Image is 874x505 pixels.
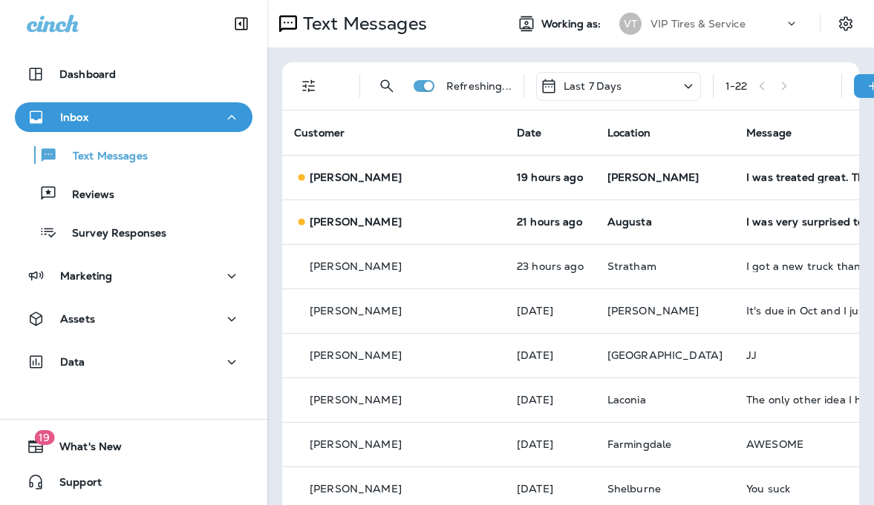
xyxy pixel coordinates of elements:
[607,171,699,184] span: [PERSON_NAME]
[372,71,402,101] button: Search Messages
[607,482,661,495] span: Shelburne
[517,260,584,272] p: Sep 4, 2025 11:43 AM
[607,215,652,228] span: Augusta
[297,13,427,35] p: Text Messages
[59,68,116,80] p: Dashboard
[310,483,402,495] p: [PERSON_NAME]
[45,440,122,458] span: What's New
[15,178,252,209] button: Reviews
[310,216,402,228] p: [PERSON_NAME]
[310,349,402,361] p: [PERSON_NAME]
[60,356,85,368] p: Data
[517,349,584,361] p: Sep 4, 2025 10:08 AM
[832,10,859,37] button: Settings
[310,260,402,272] p: [PERSON_NAME]
[57,188,114,202] p: Reviews
[34,430,54,445] span: 19
[60,313,95,325] p: Assets
[517,126,542,139] span: Date
[564,80,622,92] p: Last 7 Days
[746,126,792,139] span: Message
[15,139,252,171] button: Text Messages
[310,438,402,450] p: [PERSON_NAME]
[294,71,324,101] button: Filters
[310,305,402,317] p: [PERSON_NAME]
[517,483,584,495] p: Sep 3, 2025 04:48 PM
[650,18,746,30] p: VIP Tires & Service
[15,304,252,334] button: Assets
[45,476,102,494] span: Support
[15,467,252,497] button: Support
[517,305,584,317] p: Sep 4, 2025 10:09 AM
[517,394,584,406] p: Sep 4, 2025 08:17 AM
[221,9,262,39] button: Collapse Sidebar
[310,171,402,183] p: [PERSON_NAME]
[607,260,656,273] span: Stratham
[15,347,252,377] button: Data
[60,111,88,123] p: Inbox
[15,217,252,248] button: Survey Responses
[517,171,584,183] p: Sep 4, 2025 04:34 PM
[15,59,252,89] button: Dashboard
[607,349,723,362] span: [GEOGRAPHIC_DATA]
[15,261,252,291] button: Marketing
[619,13,642,35] div: VT
[60,270,112,282] p: Marketing
[607,438,672,451] span: Farmingdale
[607,126,650,139] span: Location
[294,126,345,139] span: Customer
[607,393,646,406] span: Laconia
[57,227,166,241] p: Survey Responses
[517,438,584,450] p: Sep 3, 2025 07:00 PM
[15,432,252,461] button: 19What's New
[607,304,699,317] span: [PERSON_NAME]
[725,80,748,92] div: 1 - 22
[15,102,252,132] button: Inbox
[446,80,512,92] p: Refreshing...
[541,18,604,30] span: Working as:
[517,216,584,228] p: Sep 4, 2025 02:28 PM
[58,150,148,164] p: Text Messages
[310,394,402,406] p: [PERSON_NAME]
